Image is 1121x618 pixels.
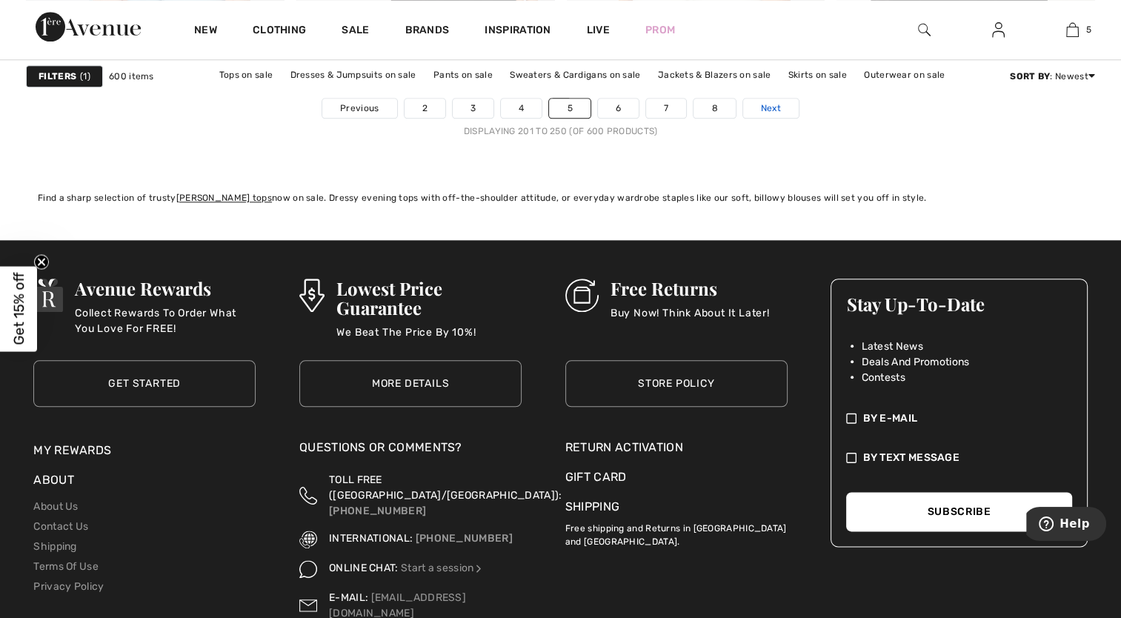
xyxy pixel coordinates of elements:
img: Toll Free (Canada/US) [299,472,317,519]
h3: Lowest Price Guarantee [336,279,522,317]
span: Inspiration [485,24,550,39]
span: Get 15% off [10,273,27,345]
div: : Newest [1010,70,1095,83]
a: 2 [405,99,445,118]
a: Dresses & Jumpsuits on sale [283,65,424,84]
div: Find a sharp selection of trusty now on sale. Dressy evening tops with off-the-shoulder attitude,... [38,191,1083,205]
span: ONLINE CHAT: [329,562,399,574]
a: Store Policy [565,360,788,407]
img: Free Returns [565,279,599,312]
a: Skirts on sale [781,65,854,84]
span: Next [761,102,781,115]
a: Previous [322,99,396,118]
img: International [299,531,317,548]
a: My Rewards [33,443,111,457]
span: 1 [80,70,90,83]
a: 6 [598,99,639,118]
img: Online Chat [473,563,484,574]
a: Sale [342,24,369,39]
button: Subscribe [846,492,1071,531]
div: Displaying 201 to 250 (of 600 products) [26,124,1095,138]
span: By E-mail [862,411,917,426]
h3: Free Returns [611,279,770,298]
a: New [194,24,217,39]
span: 5 [1086,23,1091,36]
a: About Us [33,500,78,513]
span: By Text Message [862,450,959,465]
span: Contests [861,370,905,385]
h3: Avenue Rewards [75,279,256,298]
a: Clothing [253,24,306,39]
a: Return Activation [565,439,788,456]
span: E-MAIL: [329,591,368,604]
a: 8 [693,99,735,118]
p: Collect Rewards To Order What You Love For FREE! [75,305,256,335]
img: My Bag [1066,21,1079,39]
a: 3 [453,99,493,118]
a: Live [587,22,610,38]
a: Terms Of Use [33,560,99,573]
a: Prom [645,22,675,38]
a: Gift Card [565,468,788,486]
img: My Info [992,21,1005,39]
a: Contact Us [33,520,88,533]
a: 7 [646,99,686,118]
span: INTERNATIONAL: [329,532,413,545]
a: [PHONE_NUMBER] [416,532,513,545]
a: [PHONE_NUMBER] [329,505,426,517]
img: 1ère Avenue [36,12,141,41]
img: check [846,450,856,465]
div: Questions or Comments? [299,439,522,464]
img: search the website [918,21,931,39]
a: Privacy Policy [33,580,104,593]
button: Close teaser [34,255,49,270]
img: check [846,411,856,426]
a: [PERSON_NAME] tops [176,193,272,203]
img: Avenue Rewards [33,279,63,312]
span: TOLL FREE ([GEOGRAPHIC_DATA]/[GEOGRAPHIC_DATA]): [329,474,562,502]
strong: Sort By [1010,71,1050,82]
a: Pants on sale [426,65,500,84]
a: 5 [549,99,590,118]
a: Outerwear on sale [856,65,952,84]
a: Brands [405,24,450,39]
a: Jackets & Blazers on sale [651,65,779,84]
a: Next [743,99,799,118]
iframe: Opens a widget where you can find more information [1026,507,1106,544]
img: Lowest Price Guarantee [299,279,325,312]
h3: Stay Up-To-Date [846,294,1071,313]
a: Start a session [401,562,485,574]
span: 600 items [109,70,154,83]
div: About [33,471,256,496]
nav: Page navigation [26,98,1095,138]
strong: Filters [39,70,76,83]
span: Latest News [861,339,922,354]
img: Online Chat [299,560,317,578]
p: Free shipping and Returns in [GEOGRAPHIC_DATA] and [GEOGRAPHIC_DATA]. [565,516,788,548]
p: Buy Now! Think About It Later! [611,305,770,335]
a: 4 [501,99,542,118]
a: Get Started [33,360,256,407]
a: 5 [1036,21,1108,39]
span: Deals And Promotions [861,354,969,370]
a: Tops on sale [212,65,281,84]
a: Shipping [565,499,619,514]
p: We Beat The Price By 10%! [336,325,522,354]
a: More Details [299,360,522,407]
span: Previous [340,102,379,115]
a: Sweaters & Cardigans on sale [502,65,648,84]
a: Shipping [33,540,76,553]
a: Sign In [980,21,1017,39]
